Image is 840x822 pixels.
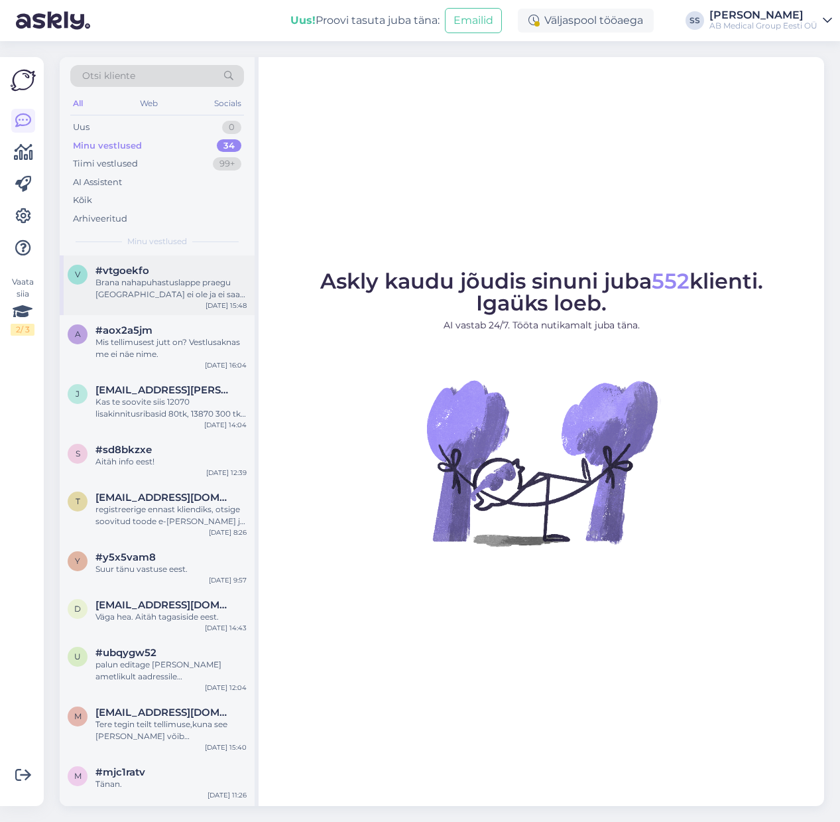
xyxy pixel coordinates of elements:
[95,396,247,420] div: Kas te soovite siis 12070 lisakinnitusribasid 80tk, 13870 300 tk ja pasta 3 tk (pasta saame vormi...
[73,194,92,207] div: Kõik
[222,121,241,134] div: 0
[76,448,80,458] span: s
[95,265,149,277] span: #vtgoekfo
[205,360,247,370] div: [DATE] 16:04
[95,551,156,563] span: #y5x5vam8
[290,13,440,29] div: Proovi tasuta juba täna:
[73,176,122,189] div: AI Assistent
[518,9,654,33] div: Väljaspool tööaega
[205,742,247,752] div: [DATE] 15:40
[11,276,34,336] div: Vaata siia
[75,329,81,339] span: a
[73,212,127,226] div: Arhiveeritud
[70,95,86,112] div: All
[209,575,247,585] div: [DATE] 9:57
[652,268,690,294] span: 552
[95,611,247,623] div: Väga hea. Aitäh tagasiside eest.
[74,711,82,721] span: m
[204,420,247,430] div: [DATE] 14:04
[95,707,233,719] span: maagike2@gmail.com
[709,10,832,31] a: [PERSON_NAME]AB Medical Group Eesti OÜ
[95,599,233,611] span: demo@askly.me
[73,121,90,134] div: Uus
[73,157,138,171] div: Tiimi vestlused
[422,343,661,582] img: No Chat active
[74,604,81,614] span: d
[217,139,241,153] div: 34
[95,563,247,575] div: Suur tänu vastuse eest.
[137,95,160,112] div: Web
[95,384,233,396] span: janek.kapper@gmail.com
[95,456,247,468] div: Aitäh info eest!
[205,623,247,633] div: [DATE] 14:43
[206,301,247,310] div: [DATE] 15:48
[95,778,247,790] div: Tänan.
[95,492,233,504] span: tuijam73@gmail.com
[290,14,316,27] b: Uus!
[205,683,247,693] div: [DATE] 12:04
[75,269,80,279] span: v
[95,324,152,336] span: #aox2a5jm
[76,389,80,399] span: j
[209,527,247,537] div: [DATE] 8:26
[11,68,36,93] img: Askly Logo
[208,790,247,800] div: [DATE] 11:26
[213,157,241,171] div: 99+
[320,268,763,316] span: Askly kaudu jõudis sinuni juba klienti. Igaüks loeb.
[76,496,80,506] span: t
[95,766,145,778] span: #mjc1ratv
[95,719,247,742] div: Tere tegin teilt tellimuse,kuna see [PERSON_NAME] võib [PERSON_NAME] kas saab kuskil paki teekond...
[82,69,135,83] span: Otsi kliente
[75,556,80,566] span: y
[211,95,244,112] div: Socials
[95,336,247,360] div: Mis tellimusest jutt on? Vestlusaknas me ei näe nime.
[320,318,763,332] p: AI vastab 24/7. Tööta nutikamalt juba täna.
[95,659,247,683] div: palun editage [PERSON_NAME] ametlikult aadressile [EMAIL_ADDRESS][DOMAIN_NAME]. Täpselt kes te ol...
[686,11,704,30] div: SS
[709,10,817,21] div: [PERSON_NAME]
[127,236,187,247] span: Minu vestlused
[95,647,156,659] span: #ubqygw52
[74,771,82,781] span: m
[95,504,247,527] div: registreerige ennast kliendiks, otsige soovitud toode e-[PERSON_NAME] ja lisage ostukorvi.
[709,21,817,31] div: AB Medical Group Eesti OÜ
[95,277,247,301] div: Brana nahapuhastuslappe praegu [GEOGRAPHIC_DATA] ei ole ja ei saa läbi e-[PERSON_NAME] tellida.
[11,324,34,336] div: 2 / 3
[74,651,81,661] span: u
[445,8,502,33] button: Emailid
[95,444,152,456] span: #sd8bkzxe
[73,139,142,153] div: Minu vestlused
[206,468,247,478] div: [DATE] 12:39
